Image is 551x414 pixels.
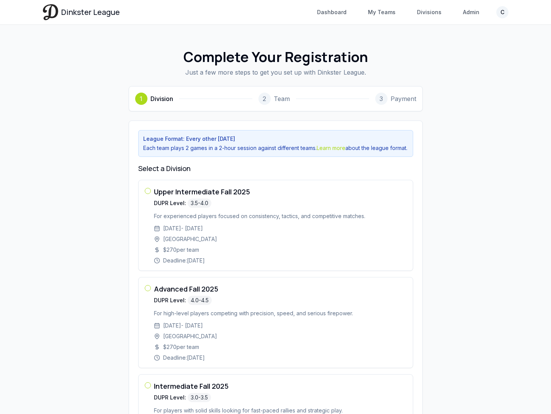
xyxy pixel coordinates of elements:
h3: Intermediate Fall 2025 [154,381,407,391]
p: Just a few more steps to get you set up with Dinkster League. [55,68,496,77]
span: Division [150,94,173,103]
span: Deadline: [DATE] [163,257,205,264]
span: Dinkster League [61,7,120,18]
span: Deadline: [DATE] [163,354,205,362]
h1: Complete Your Registration [55,49,496,65]
a: Dashboard [312,5,351,19]
h3: Advanced Fall 2025 [154,284,407,294]
a: Divisions [412,5,446,19]
img: Dinkster [43,4,58,20]
p: Each team plays 2 games in a 2-hour session against different teams. about the league format. [143,144,408,152]
span: DUPR Level: [154,199,186,207]
span: 3.5-4.0 [188,199,211,208]
span: DUPR Level: [154,394,186,401]
p: For experienced players focused on consistency, tactics, and competitive matches. [154,212,407,220]
p: League Format: Every other [DATE] [143,135,408,143]
div: 2 [258,93,271,105]
a: My Teams [363,5,400,19]
a: Admin [458,5,484,19]
span: Payment [391,94,416,103]
button: C [496,6,508,18]
span: 3.0-3.5 [188,393,211,402]
div: 1 [135,93,147,105]
span: $ 270 per team [163,246,199,254]
h3: Upper Intermediate Fall 2025 [154,186,407,197]
span: [DATE] - [DATE] [163,225,203,232]
span: [DATE] - [DATE] [163,322,203,329]
h3: Select a Division [138,163,413,174]
p: For high-level players competing with precision, speed, and serious firepower. [154,310,407,317]
a: Learn more [317,145,345,151]
span: $ 270 per team [163,343,199,351]
a: Dinkster League [43,4,120,20]
span: Team [274,94,290,103]
span: [GEOGRAPHIC_DATA] [163,235,217,243]
span: 4.0-4.5 [188,296,212,305]
span: DUPR Level: [154,297,186,304]
div: 3 [375,93,387,105]
span: [GEOGRAPHIC_DATA] [163,333,217,340]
